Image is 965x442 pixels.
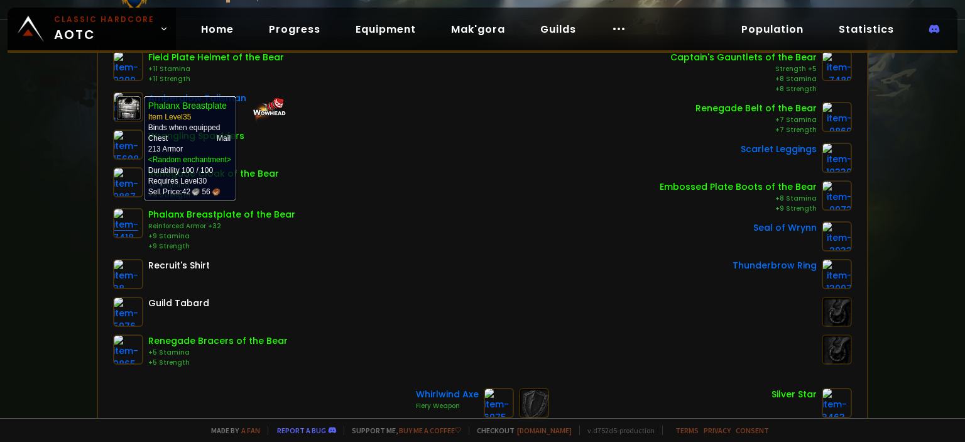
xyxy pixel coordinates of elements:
img: item-6975 [484,388,514,418]
div: +5 Strength [148,358,288,368]
td: Requires Level 30 [148,176,231,197]
span: Made by [204,426,260,435]
span: v. d752d5 - production [579,426,655,435]
td: Chest [148,133,174,144]
img: item-3463 [822,388,852,418]
img: item-9973 [822,180,852,211]
span: 42 [182,187,200,197]
div: +9 Strength [148,241,295,251]
td: Binds when equipped Durability 100 / 100 [148,100,231,176]
img: item-9290 [113,51,143,81]
img: item-10330 [822,143,852,173]
div: Reinforced Armor +32 [148,221,295,231]
div: Scarlet Leggings [741,143,817,156]
a: Terms [675,426,699,435]
img: item-38 [113,259,143,289]
img: item-2933 [822,221,852,251]
div: +9 Stamina [148,231,295,241]
small: Classic Hardcore [54,14,155,25]
img: item-7489 [822,51,852,81]
a: Population [731,16,814,42]
div: +7 Stamina [695,115,817,125]
div: Phalanx Breastplate of the Bear [148,208,295,221]
div: +7 Strength [695,125,817,135]
img: item-7418 [113,208,143,238]
a: [DOMAIN_NAME] [517,426,572,435]
span: 213 Armor [148,145,183,153]
img: item-9869 [822,102,852,132]
div: +8 Stamina [670,74,817,84]
span: Checkout [469,426,572,435]
div: Whirlwind Axe [416,388,479,401]
div: +8 Stamina [660,194,817,204]
img: item-15698 [113,130,143,160]
div: Seal of Wrynn [753,221,817,235]
a: Report a bug [277,426,326,435]
img: item-9867 [113,167,143,197]
img: item-13097 [822,259,852,289]
div: +8 Strength [670,84,817,94]
div: Strength +5 [670,64,817,74]
div: +5 Stamina [148,348,288,358]
span: Mail [217,134,231,143]
div: Sell Price: [148,187,231,197]
div: Renegade Belt of the Bear [695,102,817,115]
a: Equipment [346,16,426,42]
span: <Random enchantment> [148,155,231,164]
span: Support me, [344,426,461,435]
a: Privacy [704,426,731,435]
a: Progress [259,16,330,42]
span: 56 [202,187,219,197]
div: Recruit's Shirt [148,259,210,272]
div: +9 Strength [660,204,817,214]
div: Fiery Weapon [416,401,479,411]
a: Statistics [829,16,904,42]
div: Silver Star [771,388,817,401]
b: Phalanx Breastplate [148,101,227,111]
a: Consent [736,426,769,435]
img: item-9865 [113,334,143,365]
img: item-5976 [113,297,143,327]
span: Item Level 35 [148,113,192,121]
a: Classic HardcoreAOTC [8,8,176,50]
a: Mak'gora [441,16,515,42]
a: Buy me a coffee [399,426,461,435]
a: a fan [241,426,260,435]
div: Captain's Gauntlets of the Bear [670,51,817,64]
a: Home [191,16,244,42]
div: +11 Stamina [148,64,284,74]
div: Embossed Plate Boots of the Bear [660,180,817,194]
div: Guild Tabard [148,297,209,310]
div: Thunderbrow Ring [733,259,817,272]
div: Renegade Bracers of the Bear [148,334,288,348]
div: +11 Strength [148,74,284,84]
div: Field Plate Helmet of the Bear [148,51,284,64]
a: Guilds [530,16,586,42]
span: AOTC [54,14,155,44]
div: Amberglow Talisman [148,92,246,105]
